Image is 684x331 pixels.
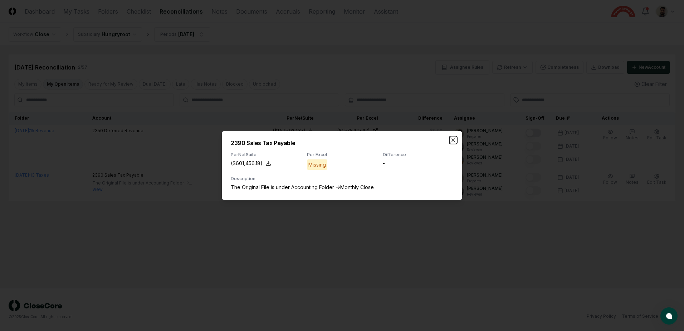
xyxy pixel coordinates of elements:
div: Per Excel [307,152,377,158]
div: Description [231,176,453,182]
div: Missing [307,159,327,170]
div: - [383,159,453,167]
div: Difference [383,152,453,158]
button: ($601,456.18) [231,159,271,167]
p: The Original File is under Accounting Folder ->Monthly Close [231,183,453,191]
div: ($601,456.18) [231,159,263,167]
div: Per NetSuite [231,152,301,158]
h2: 2390 Sales Tax Payable [231,140,453,146]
